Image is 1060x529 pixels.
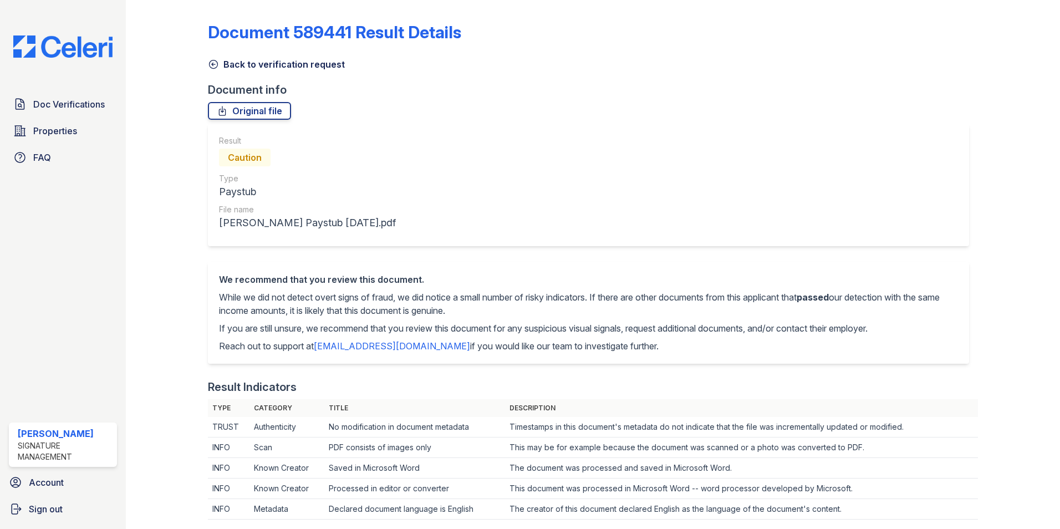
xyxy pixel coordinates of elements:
[208,58,345,71] a: Back to verification request
[505,479,979,499] td: This document was processed in Microsoft Word -- word processor developed by Microsoft.
[4,471,121,494] a: Account
[505,438,979,458] td: This may be for example because the document was scanned or a photo was converted to PDF.
[219,322,958,335] p: If you are still unsure, we recommend that you review this document for any suspicious visual sig...
[314,340,470,352] a: [EMAIL_ADDRESS][DOMAIN_NAME]
[208,438,249,458] td: INFO
[324,417,504,438] td: No modification in document metadata
[219,135,396,146] div: Result
[249,399,324,417] th: Category
[9,146,117,169] a: FAQ
[505,458,979,479] td: The document was processed and saved in Microsoft Word.
[797,292,829,303] span: passed
[208,379,297,395] div: Result Indicators
[249,499,324,520] td: Metadata
[208,399,249,417] th: Type
[219,215,396,231] div: [PERSON_NAME] Paystub [DATE].pdf
[29,502,63,516] span: Sign out
[505,417,979,438] td: Timestamps in this document's metadata do not indicate that the file was incrementally updated or...
[208,458,249,479] td: INFO
[324,458,504,479] td: Saved in Microsoft Word
[324,499,504,520] td: Declared document language is English
[249,417,324,438] td: Authenticity
[219,291,958,317] p: While we did not detect overt signs of fraud, we did notice a small number of risky indicators. I...
[33,151,51,164] span: FAQ
[208,479,249,499] td: INFO
[33,124,77,138] span: Properties
[29,476,64,489] span: Account
[219,184,396,200] div: Paystub
[9,93,117,115] a: Doc Verifications
[219,149,271,166] div: Caution
[219,273,958,286] div: We recommend that you review this document.
[219,204,396,215] div: File name
[324,479,504,499] td: Processed in editor or converter
[208,82,978,98] div: Document info
[4,498,121,520] a: Sign out
[33,98,105,111] span: Doc Verifications
[249,438,324,458] td: Scan
[208,102,291,120] a: Original file
[18,440,113,462] div: Signature Management
[324,399,504,417] th: Title
[4,35,121,58] img: CE_Logo_Blue-a8612792a0a2168367f1c8372b55b34899dd931a85d93a1a3d3e32e68fde9ad4.png
[219,173,396,184] div: Type
[18,427,113,440] div: [PERSON_NAME]
[249,479,324,499] td: Known Creator
[208,22,461,42] a: Document 589441 Result Details
[208,417,249,438] td: TRUST
[324,438,504,458] td: PDF consists of images only
[249,458,324,479] td: Known Creator
[505,499,979,520] td: The creator of this document declared English as the language of the document's content.
[9,120,117,142] a: Properties
[219,339,958,353] p: Reach out to support at if you would like our team to investigate further.
[208,499,249,520] td: INFO
[505,399,979,417] th: Description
